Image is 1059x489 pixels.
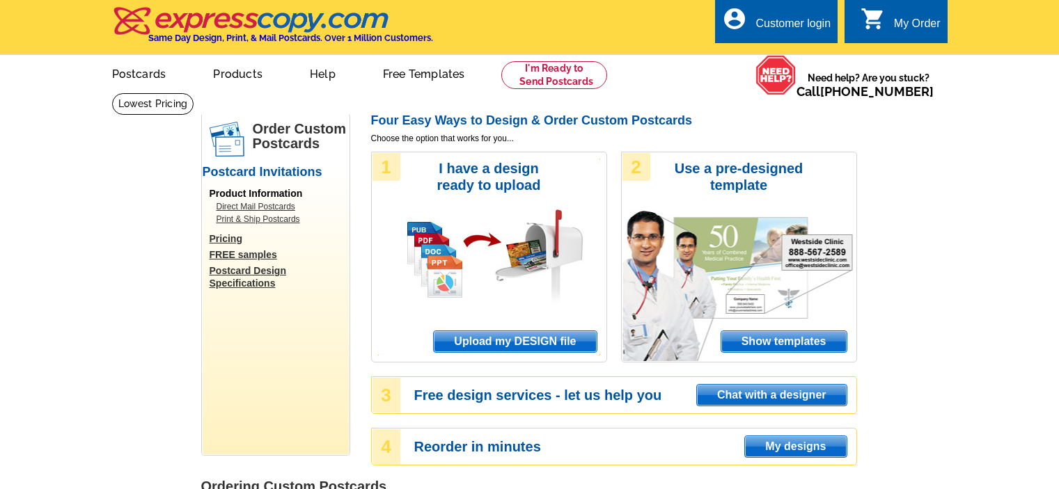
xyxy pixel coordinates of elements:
[894,17,941,37] div: My Order
[414,440,856,453] h3: Reorder in minutes
[797,84,934,99] span: Call
[191,56,285,89] a: Products
[820,84,934,99] a: [PHONE_NUMBER]
[721,331,847,352] span: Show templates
[253,122,349,151] h1: Order Custom Postcards
[372,153,400,181] div: 1
[210,122,244,157] img: postcards.png
[210,248,349,261] a: FREE samples
[217,213,342,225] a: Print & Ship Postcards
[861,15,941,33] a: shopping_cart My Order
[361,56,487,89] a: Free Templates
[288,56,358,89] a: Help
[372,378,400,412] div: 3
[668,160,810,193] h3: Use a pre-designed template
[721,330,847,353] a: Show templates
[755,55,797,95] img: help
[797,71,941,99] span: Need help? Are you stuck?
[697,385,846,406] span: Chat with a designer
[861,6,886,31] i: shopping_cart
[210,232,349,245] a: Pricing
[414,389,856,401] h3: Free design services - let us help you
[744,435,847,458] a: My designs
[696,384,847,406] a: Chat with a designer
[745,436,846,457] span: My designs
[371,132,857,145] span: Choose the option that works for you...
[112,17,433,43] a: Same Day Design, Print, & Mail Postcards. Over 1 Million Customers.
[371,113,857,129] h2: Four Easy Ways to Design & Order Custom Postcards
[722,15,831,33] a: account_circle Customer login
[433,330,597,353] a: Upload my DESIGN file
[217,200,342,213] a: Direct Mail Postcards
[434,331,596,352] span: Upload my DESIGN file
[210,188,303,199] span: Product Information
[203,165,349,180] h2: Postcard Invitations
[90,56,189,89] a: Postcards
[148,33,433,43] h4: Same Day Design, Print, & Mail Postcards. Over 1 Million Customers.
[622,153,650,181] div: 2
[755,17,831,37] div: Customer login
[372,429,400,464] div: 4
[418,160,560,193] h3: I have a design ready to upload
[210,264,349,289] a: Postcard Design Specifications
[722,6,747,31] i: account_circle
